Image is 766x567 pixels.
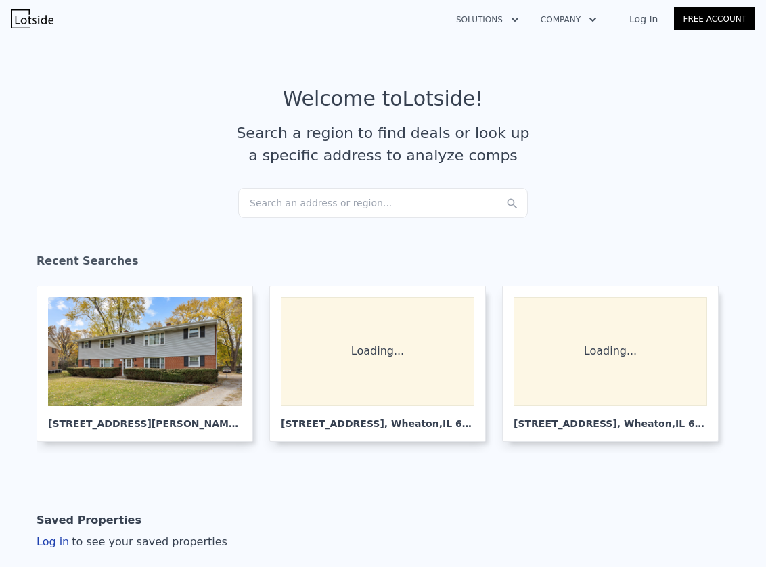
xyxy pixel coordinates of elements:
[439,418,489,429] span: , IL 60187
[37,286,264,442] a: [STREET_ADDRESS][PERSON_NAME], [GEOGRAPHIC_DATA]
[530,7,608,32] button: Company
[37,534,227,550] div: Log in
[674,7,755,30] a: Free Account
[11,9,53,28] img: Lotside
[69,535,227,548] span: to see your saved properties
[502,286,729,442] a: Loading... [STREET_ADDRESS], Wheaton,IL 60187
[269,286,497,442] a: Loading... [STREET_ADDRESS], Wheaton,IL 60187
[238,188,528,218] div: Search an address or region...
[613,12,674,26] a: Log In
[231,122,535,166] div: Search a region to find deals or look up a specific address to analyze comps
[37,242,729,286] div: Recent Searches
[445,7,530,32] button: Solutions
[281,406,474,430] div: [STREET_ADDRESS] , Wheaton
[37,507,141,534] div: Saved Properties
[514,297,707,406] div: Loading...
[281,297,474,406] div: Loading...
[283,87,484,111] div: Welcome to Lotside !
[514,406,707,430] div: [STREET_ADDRESS] , Wheaton
[672,418,721,429] span: , IL 60187
[48,406,242,430] div: [STREET_ADDRESS][PERSON_NAME] , [GEOGRAPHIC_DATA]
